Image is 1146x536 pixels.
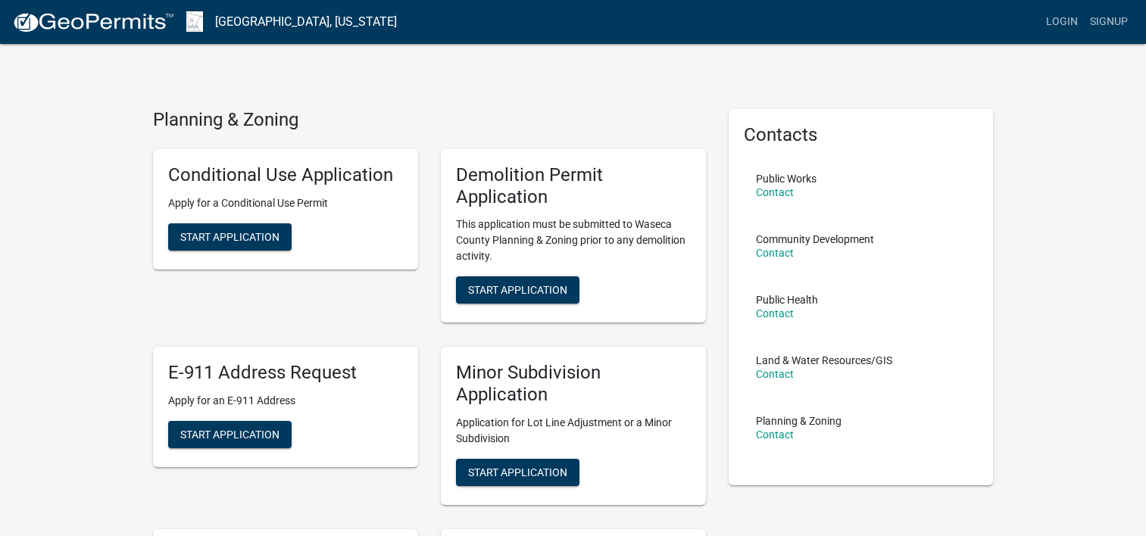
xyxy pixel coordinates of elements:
h5: Conditional Use Application [168,164,403,186]
a: Contact [756,428,794,441]
h4: Planning & Zoning [153,109,706,131]
p: Land & Water Resources/GIS [756,355,892,366]
h5: Demolition Permit Application [456,164,691,208]
img: Waseca County, Minnesota [186,11,203,32]
a: Contact [756,186,794,198]
p: This application must be submitted to Waseca County Planning & Zoning prior to any demolition act... [456,217,691,264]
a: Signup [1084,8,1134,36]
h5: Minor Subdivision Application [456,362,691,406]
p: Community Development [756,234,874,245]
button: Start Application [456,459,579,486]
a: Contact [756,307,794,319]
h5: E-911 Address Request [168,362,403,384]
p: Apply for an E-911 Address [168,393,403,409]
span: Start Application [468,466,567,478]
h5: Contacts [744,124,979,146]
p: Apply for a Conditional Use Permit [168,195,403,211]
p: Application for Lot Line Adjustment or a Minor Subdivision [456,415,691,447]
span: Start Application [180,428,279,441]
button: Start Application [168,421,292,448]
button: Start Application [168,223,292,251]
span: Start Application [468,284,567,296]
a: [GEOGRAPHIC_DATA], [US_STATE] [215,9,397,35]
span: Start Application [180,230,279,242]
p: Planning & Zoning [756,416,842,426]
p: Public Health [756,294,818,305]
button: Start Application [456,276,579,304]
a: Login [1040,8,1084,36]
a: Contact [756,368,794,380]
a: Contact [756,247,794,259]
p: Public Works [756,173,817,184]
